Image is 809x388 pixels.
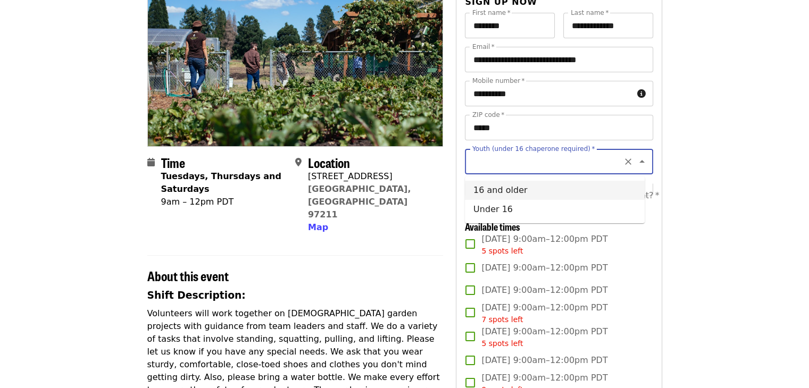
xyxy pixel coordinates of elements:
div: 9am – 12pm PDT [161,196,287,208]
button: Clear [621,154,636,169]
input: Mobile number [465,81,632,106]
span: 5 spots left [481,339,523,348]
span: 7 spots left [481,315,523,324]
span: [DATE] 9:00am–12:00pm PDT [481,354,607,367]
label: Last name [571,10,608,16]
button: Close [635,154,649,169]
li: 16 and older [465,181,645,200]
i: map-marker-alt icon [295,157,302,167]
input: Last name [563,13,653,38]
strong: Shift Description: [147,290,246,301]
span: 5 spots left [481,247,523,255]
input: First name [465,13,555,38]
strong: Tuesdays, Thursdays and Saturdays [161,171,281,194]
a: [GEOGRAPHIC_DATA], [GEOGRAPHIC_DATA] 97211 [308,184,411,220]
span: [DATE] 9:00am–12:00pm PDT [481,233,607,257]
span: [DATE] 9:00am–12:00pm PDT [481,325,607,349]
label: ZIP code [472,112,504,118]
span: Time [161,153,185,172]
span: [DATE] 9:00am–12:00pm PDT [481,301,607,325]
span: [DATE] 9:00am–12:00pm PDT [481,262,607,274]
i: circle-info icon [637,89,646,99]
label: Youth (under 16 chaperone required) [472,146,595,152]
label: Mobile number [472,78,524,84]
span: Location [308,153,350,172]
button: Map [308,221,328,234]
input: Email [465,47,653,72]
input: ZIP code [465,115,653,140]
i: calendar icon [147,157,155,167]
div: [STREET_ADDRESS] [308,170,435,183]
span: [DATE] 9:00am–12:00pm PDT [481,284,607,297]
span: Map [308,222,328,232]
label: First name [472,10,511,16]
label: Email [472,44,495,50]
span: About this event [147,266,229,285]
span: Available times [465,220,520,233]
li: Under 16 [465,200,645,219]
